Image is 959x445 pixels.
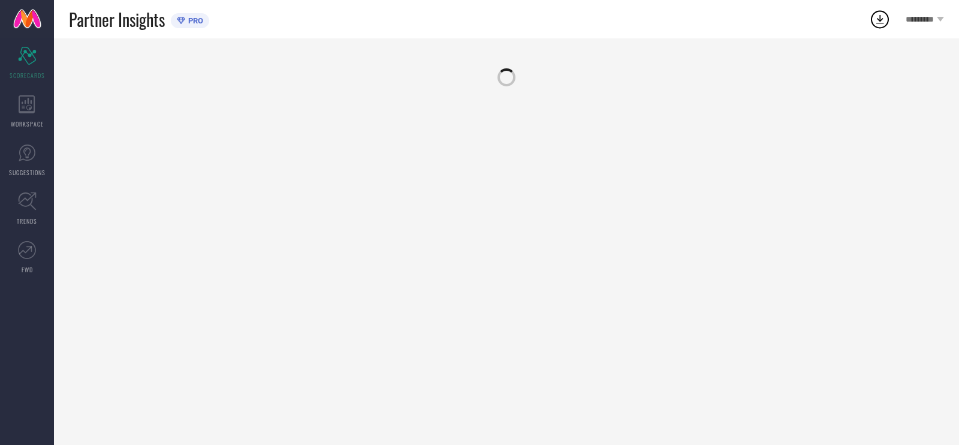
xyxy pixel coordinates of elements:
[869,8,891,30] div: Open download list
[17,217,37,225] span: TRENDS
[185,16,203,25] span: PRO
[22,265,33,274] span: FWD
[11,119,44,128] span: WORKSPACE
[9,168,46,177] span: SUGGESTIONS
[69,7,165,32] span: Partner Insights
[10,71,45,80] span: SCORECARDS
